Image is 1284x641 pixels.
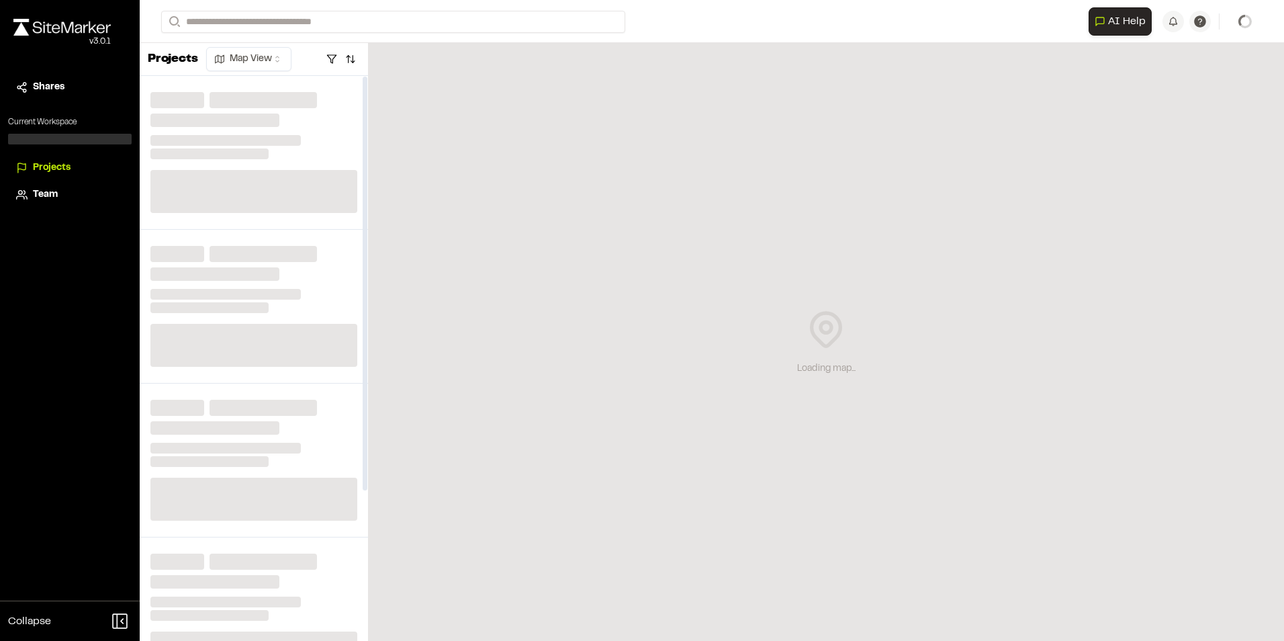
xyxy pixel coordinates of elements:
[148,50,198,69] p: Projects
[1089,7,1152,36] button: Open AI Assistant
[16,161,124,175] a: Projects
[33,80,64,95] span: Shares
[8,116,132,128] p: Current Workspace
[1108,13,1146,30] span: AI Help
[13,19,111,36] img: rebrand.png
[797,361,856,376] div: Loading map...
[1089,7,1157,36] div: Open AI Assistant
[16,187,124,202] a: Team
[33,187,58,202] span: Team
[161,11,185,33] button: Search
[33,161,71,175] span: Projects
[13,36,111,48] div: Oh geez...please don't...
[8,613,51,630] span: Collapse
[16,80,124,95] a: Shares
